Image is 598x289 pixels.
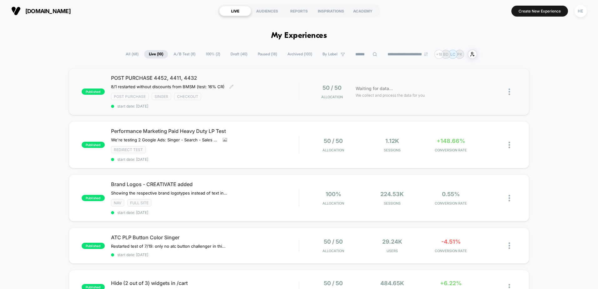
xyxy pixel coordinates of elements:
[322,201,344,205] span: Allocation
[111,104,299,109] span: start date: [DATE]
[321,95,343,99] span: Allocation
[380,280,404,286] span: 484.65k
[450,52,455,57] p: LC
[347,6,379,16] div: ACADEMY
[322,84,342,91] span: 50 / 50
[111,252,299,257] span: start date: [DATE]
[457,52,462,57] p: PK
[127,199,151,206] span: Full site
[356,85,393,92] span: Waiting for data...
[174,93,201,100] span: checkout
[364,201,420,205] span: Sessions
[283,50,317,58] span: Archived ( 103 )
[111,84,225,89] span: 8/1 restarted without discounts from BMSM (test: 16% CR)
[356,92,425,98] span: We collect and process the data for you
[144,50,168,58] span: Live ( 10 )
[111,244,227,249] span: Restarted test of 7/19: only no atc button challenger in this test.
[169,50,200,58] span: A/B Test ( 8 )
[382,238,402,245] span: 29.24k
[111,280,299,286] span: Hide (2 out of 3) widgets in /cart
[441,238,461,245] span: -4.51%
[437,138,465,144] span: +148.66%
[509,242,510,249] img: close
[424,52,428,56] img: end
[111,234,299,241] span: ATC PLP Button Color Singer
[271,31,327,40] h1: My Experiences
[423,249,479,253] span: CONVERSION RATE
[385,138,399,144] span: 1.12k
[11,6,21,16] img: Visually logo
[226,50,252,58] span: Draft ( 40 )
[442,191,460,197] span: 0.55%
[434,50,443,59] div: + 18
[82,195,105,201] span: published
[509,195,510,201] img: close
[82,89,105,95] span: published
[111,190,227,195] span: Showing the respective brand logotypes instead of text in tabs
[326,191,341,197] span: 100%
[82,142,105,148] span: published
[509,142,510,148] img: close
[111,199,124,206] span: NAV
[219,6,251,16] div: LIVE
[364,249,420,253] span: Users
[322,249,344,253] span: Allocation
[111,157,299,162] span: start date: [DATE]
[9,6,73,16] button: [DOMAIN_NAME]
[111,128,299,134] span: Performance Marketing Paid Heavy Duty LP Test
[380,191,404,197] span: 224.53k
[111,137,218,142] span: We're testing 2 Google Ads: Singer - Search - Sales - Heavy Duty - Nonbrand and SINGER - PMax - H...
[283,6,315,16] div: REPORTS
[152,93,171,100] span: Singer
[423,201,479,205] span: CONVERSION RATE
[111,75,299,81] span: POST PURCHASE 4452, 4411, 4432
[324,238,343,245] span: 50 / 50
[25,8,71,14] span: [DOMAIN_NAME]
[324,138,343,144] span: 50 / 50
[82,243,105,249] span: published
[573,5,589,18] button: HE
[111,210,299,215] span: start date: [DATE]
[201,50,225,58] span: 100% ( 2 )
[423,148,479,152] span: CONVERSION RATE
[509,89,510,95] img: close
[324,280,343,286] span: 50 / 50
[251,6,283,16] div: AUDIENCES
[111,146,146,153] span: Redirect Test
[511,6,568,17] button: Create New Experience
[575,5,587,17] div: HE
[111,93,149,100] span: Post Purchase
[322,148,344,152] span: Allocation
[322,52,337,57] span: By Label
[121,50,143,58] span: All ( 68 )
[364,148,420,152] span: Sessions
[440,280,462,286] span: +6.22%
[111,181,299,187] span: Brand Logos - CREATIVATE added
[443,52,448,57] p: BD
[253,50,282,58] span: Paused ( 18 )
[315,6,347,16] div: INSPIRATIONS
